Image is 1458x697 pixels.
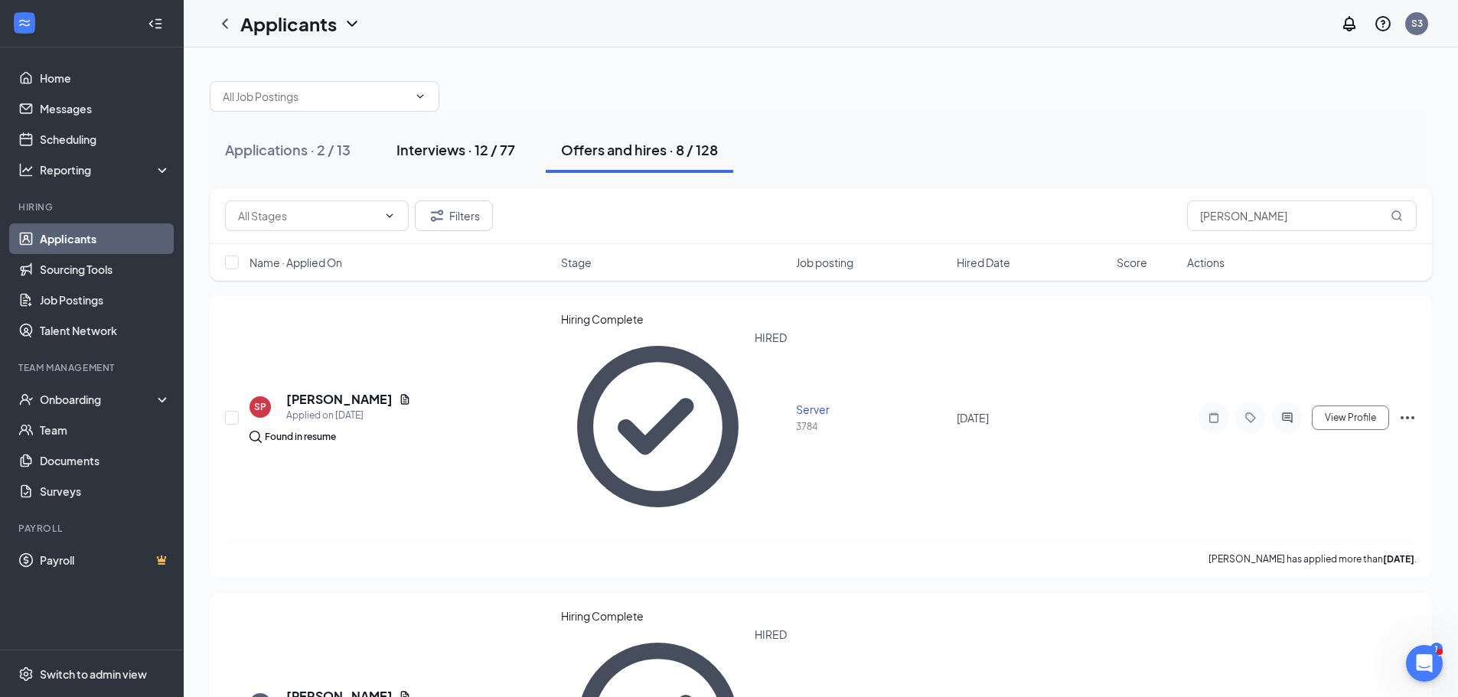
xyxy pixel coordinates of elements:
[18,522,168,535] div: Payroll
[40,162,171,178] div: Reporting
[40,476,171,506] a: Surveys
[18,162,34,178] svg: Analysis
[561,140,718,159] div: Offers and hires · 8 / 128
[18,200,168,213] div: Hiring
[40,124,171,155] a: Scheduling
[286,391,393,408] h5: [PERSON_NAME]
[1411,17,1423,30] div: S3
[561,608,788,624] div: Hiring Complete
[1398,409,1417,427] svg: Ellipses
[148,16,163,31] svg: Collapse
[415,200,493,231] button: Filter Filters
[755,330,787,524] div: HIRED
[561,311,788,327] div: Hiring Complete
[216,15,234,33] svg: ChevronLeft
[223,88,408,105] input: All Job Postings
[957,411,989,425] span: [DATE]
[18,392,34,407] svg: UserCheck
[40,223,171,254] a: Applicants
[1241,412,1260,424] svg: Tag
[40,415,171,445] a: Team
[240,11,337,37] h1: Applicants
[40,254,171,285] a: Sourcing Tools
[40,93,171,124] a: Messages
[1117,255,1147,270] span: Score
[18,361,168,374] div: Team Management
[796,420,947,433] div: 3784
[414,90,426,103] svg: ChevronDown
[428,207,446,225] svg: Filter
[957,255,1010,270] span: Hired Date
[265,429,336,445] div: Found in resume
[399,393,411,405] svg: Document
[1383,553,1414,565] b: [DATE]
[1430,643,1443,656] div: 1
[40,315,171,346] a: Talent Network
[1391,210,1403,222] svg: MagnifyingGlass
[40,285,171,315] a: Job Postings
[225,140,351,159] div: Applications · 2 / 13
[17,15,32,31] svg: WorkstreamLogo
[396,140,515,159] div: Interviews · 12 / 77
[1374,15,1392,33] svg: QuestionInfo
[343,15,361,33] svg: ChevronDown
[383,210,396,222] svg: ChevronDown
[40,445,171,476] a: Documents
[1340,15,1359,33] svg: Notifications
[250,255,342,270] span: Name · Applied On
[1208,552,1417,565] p: [PERSON_NAME] has applied more than .
[1205,412,1223,424] svg: Note
[18,666,34,682] svg: Settings
[40,392,158,407] div: Onboarding
[796,402,947,417] div: Server
[1325,412,1376,423] span: View Profile
[250,431,262,443] img: search.bf7aa3482b7795d4f01b.svg
[40,545,171,575] a: PayrollCrown
[238,207,377,224] input: All Stages
[1187,255,1225,270] span: Actions
[286,408,411,423] div: Applied on [DATE]
[40,63,171,93] a: Home
[561,330,755,524] svg: CheckmarkCircle
[1278,412,1297,424] svg: ActiveChat
[254,400,266,413] div: SP
[1312,405,1389,430] button: View Profile
[561,255,592,270] span: Stage
[1187,200,1417,231] input: Search in offers and hires
[40,666,147,682] div: Switch to admin view
[1406,645,1443,682] iframe: Intercom live chat
[796,255,853,270] span: Job posting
